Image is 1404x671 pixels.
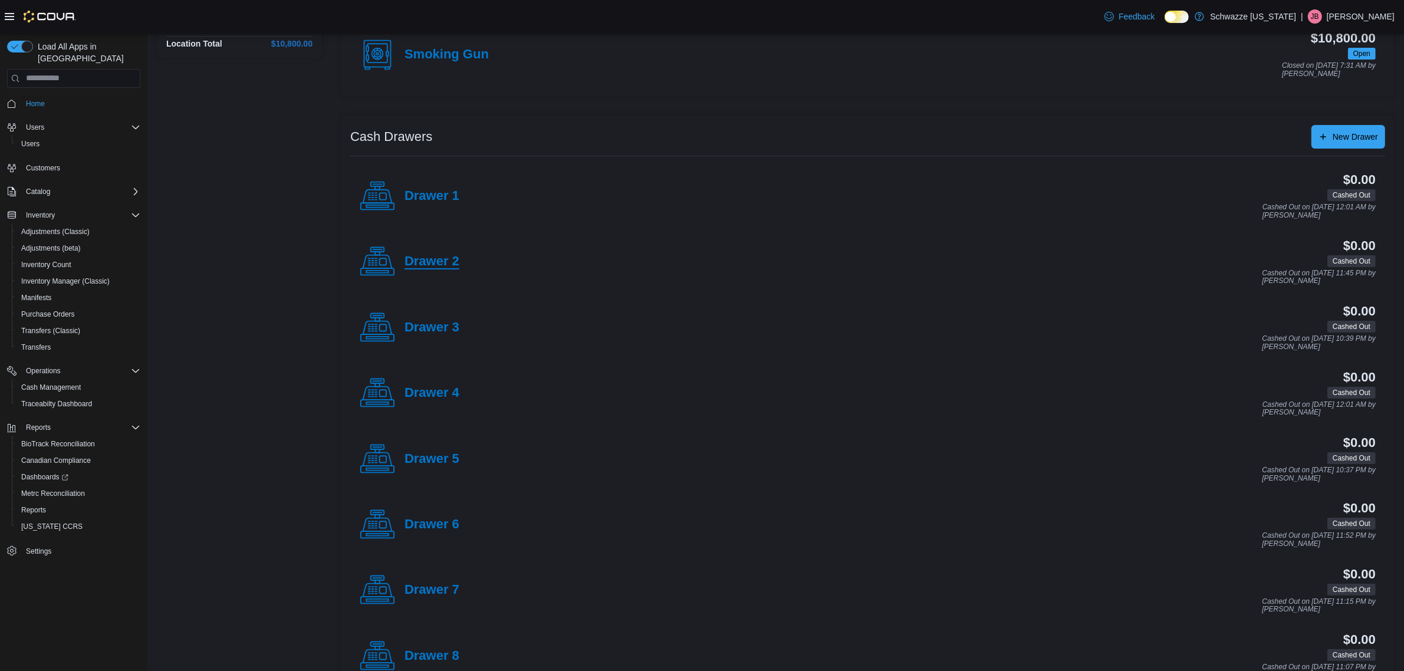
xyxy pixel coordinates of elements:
[12,339,145,356] button: Transfers
[12,518,145,535] button: [US_STATE] CCRS
[12,323,145,339] button: Transfers (Classic)
[1262,269,1376,285] p: Cashed Out on [DATE] 11:45 PM by [PERSON_NAME]
[17,437,100,451] a: BioTrack Reconciliation
[21,161,65,175] a: Customers
[24,11,76,22] img: Cova
[12,469,145,485] a: Dashboards
[17,137,140,151] span: Users
[26,99,45,108] span: Home
[17,241,86,255] a: Adjustments (beta)
[21,343,51,352] span: Transfers
[1100,5,1159,28] a: Feedback
[1353,48,1370,59] span: Open
[17,453,96,468] a: Canadian Compliance
[405,254,459,269] h4: Drawer 2
[1343,370,1376,384] h3: $0.00
[26,123,44,132] span: Users
[1327,518,1376,529] span: Cashed Out
[17,137,44,151] a: Users
[21,260,71,269] span: Inventory Count
[1333,256,1370,267] span: Cashed Out
[21,277,110,286] span: Inventory Manager (Classic)
[1327,321,1376,333] span: Cashed Out
[1327,452,1376,464] span: Cashed Out
[12,256,145,273] button: Inventory Count
[1333,453,1370,463] span: Cashed Out
[1333,190,1370,200] span: Cashed Out
[17,470,73,484] a: Dashboards
[21,97,50,111] a: Home
[17,380,86,394] a: Cash Management
[17,380,140,394] span: Cash Management
[21,120,49,134] button: Users
[1262,598,1376,614] p: Cashed Out on [DATE] 11:15 PM by [PERSON_NAME]
[21,120,140,134] span: Users
[1333,584,1370,595] span: Cashed Out
[21,522,83,531] span: [US_STATE] CCRS
[21,244,81,253] span: Adjustments (beta)
[21,456,91,465] span: Canadian Compliance
[2,542,145,559] button: Settings
[1343,436,1376,450] h3: $0.00
[17,470,140,484] span: Dashboards
[17,453,140,468] span: Canadian Compliance
[21,293,51,302] span: Manifests
[21,139,40,149] span: Users
[21,399,92,409] span: Traceabilty Dashboard
[12,290,145,306] button: Manifests
[33,41,140,64] span: Load All Apps in [GEOGRAPHIC_DATA]
[17,241,140,255] span: Adjustments (beta)
[1327,387,1376,399] span: Cashed Out
[26,423,51,432] span: Reports
[21,185,140,199] span: Catalog
[12,273,145,290] button: Inventory Manager (Classic)
[17,340,140,354] span: Transfers
[2,95,145,112] button: Home
[1327,189,1376,201] span: Cashed Out
[2,419,145,436] button: Reports
[12,485,145,502] button: Metrc Reconciliation
[1343,501,1376,515] h3: $0.00
[17,324,140,338] span: Transfers (Classic)
[271,39,313,48] h4: $10,800.00
[21,544,56,558] a: Settings
[17,291,56,305] a: Manifests
[1262,466,1376,482] p: Cashed Out on [DATE] 10:37 PM by [PERSON_NAME]
[17,503,51,517] a: Reports
[12,502,145,518] button: Reports
[17,307,140,321] span: Purchase Orders
[21,472,68,482] span: Dashboards
[1262,532,1376,548] p: Cashed Out on [DATE] 11:52 PM by [PERSON_NAME]
[1343,239,1376,253] h3: $0.00
[17,397,97,411] a: Traceabilty Dashboard
[1333,131,1378,143] span: New Drawer
[2,119,145,136] button: Users
[21,326,80,335] span: Transfers (Classic)
[1311,9,1319,24] span: JB
[7,90,140,590] nav: Complex example
[21,208,60,222] button: Inventory
[1262,335,1376,351] p: Cashed Out on [DATE] 10:39 PM by [PERSON_NAME]
[21,543,140,558] span: Settings
[1343,173,1376,187] h3: $0.00
[1343,633,1376,647] h3: $0.00
[17,274,114,288] a: Inventory Manager (Classic)
[17,225,140,239] span: Adjustments (Classic)
[21,227,90,236] span: Adjustments (Classic)
[1282,62,1376,78] p: Closed on [DATE] 7:31 AM by [PERSON_NAME]
[1343,567,1376,581] h3: $0.00
[1333,518,1370,529] span: Cashed Out
[17,324,85,338] a: Transfers (Classic)
[1210,9,1296,24] p: Schwazze [US_STATE]
[12,223,145,240] button: Adjustments (Classic)
[17,503,140,517] span: Reports
[21,310,75,319] span: Purchase Orders
[1327,584,1376,596] span: Cashed Out
[21,420,55,435] button: Reports
[1262,203,1376,219] p: Cashed Out on [DATE] 12:01 AM by [PERSON_NAME]
[1301,9,1303,24] p: |
[1308,9,1322,24] div: Jake Burgess
[17,258,76,272] a: Inventory Count
[12,240,145,256] button: Adjustments (beta)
